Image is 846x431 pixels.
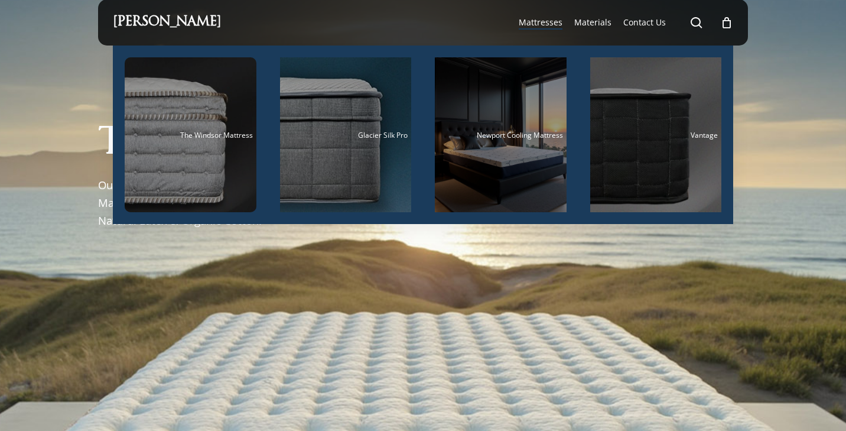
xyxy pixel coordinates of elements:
h1: The Windsor [98,126,370,162]
a: Materials [574,17,611,28]
span: Glacier Silk Pro [358,130,408,140]
a: Glacier Silk Pro [280,57,412,212]
a: The Windsor Mattress [125,57,256,212]
span: The Windsor Mattress [180,130,253,140]
p: Our premiere luxury handcrafted mattress. Made in the [GEOGRAPHIC_DATA] with Natural Latex & Orga... [98,176,320,229]
a: Cart [720,16,733,29]
a: Mattresses [519,17,562,28]
a: [PERSON_NAME] [113,16,221,29]
a: Newport Cooling Mattress [435,57,567,212]
span: T [98,126,123,162]
a: Vantage [590,57,722,212]
a: Contact Us [623,17,666,28]
span: Vantage [691,130,718,140]
span: Newport Cooling Mattress [477,130,563,140]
